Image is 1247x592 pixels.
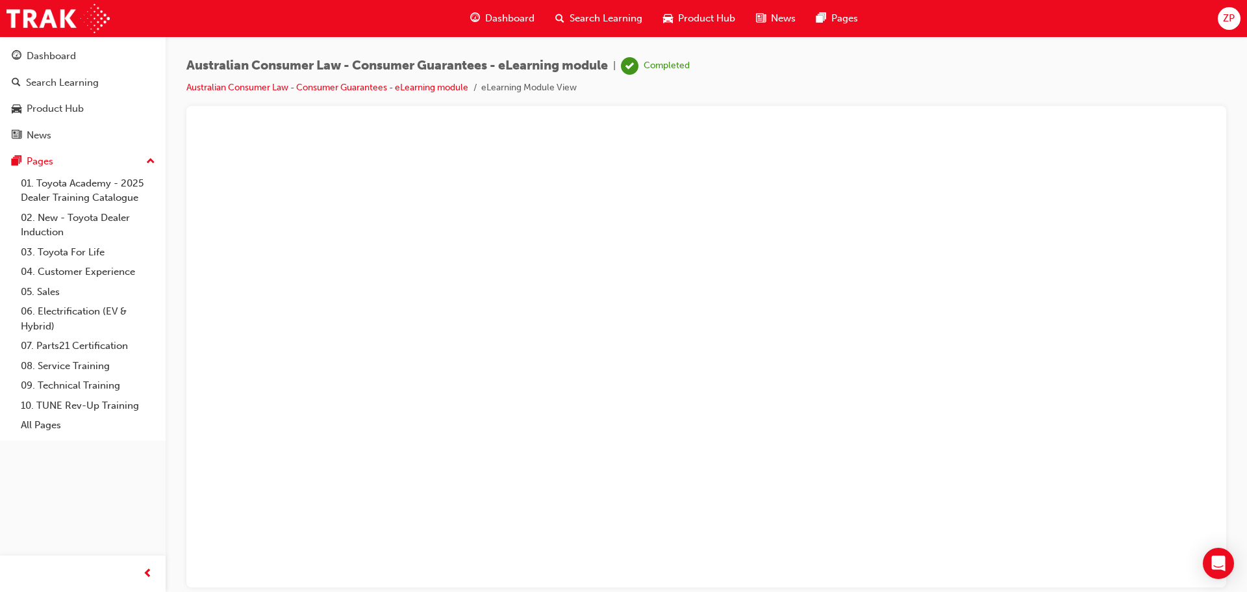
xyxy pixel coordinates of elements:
[16,396,160,416] a: 10. TUNE Rev-Up Training
[146,153,155,170] span: up-icon
[12,103,21,115] span: car-icon
[806,5,868,32] a: pages-iconPages
[621,57,638,75] span: learningRecordVerb_COMPLETE-icon
[5,71,160,95] a: Search Learning
[570,11,642,26] span: Search Learning
[470,10,480,27] span: guage-icon
[460,5,545,32] a: guage-iconDashboard
[12,51,21,62] span: guage-icon
[555,10,564,27] span: search-icon
[5,97,160,121] a: Product Hub
[186,82,468,93] a: Australian Consumer Law - Consumer Guarantees - eLearning module
[16,336,160,356] a: 07. Parts21 Certification
[26,75,99,90] div: Search Learning
[27,154,53,169] div: Pages
[756,10,766,27] span: news-icon
[831,11,858,26] span: Pages
[678,11,735,26] span: Product Hub
[12,77,21,89] span: search-icon
[5,42,160,149] button: DashboardSearch LearningProduct HubNews
[746,5,806,32] a: news-iconNews
[5,149,160,174] button: Pages
[816,10,826,27] span: pages-icon
[485,11,535,26] span: Dashboard
[5,123,160,148] a: News
[12,156,21,168] span: pages-icon
[1218,7,1241,30] button: ZP
[16,262,160,282] a: 04. Customer Experience
[16,242,160,263] a: 03. Toyota For Life
[1223,11,1235,26] span: ZP
[644,60,690,72] div: Completed
[16,208,160,242] a: 02. New - Toyota Dealer Induction
[143,566,153,582] span: prev-icon
[16,376,160,396] a: 09. Technical Training
[613,58,616,73] span: |
[16,174,160,208] a: 01. Toyota Academy - 2025 Dealer Training Catalogue
[481,81,577,96] li: eLearning Module View
[16,282,160,302] a: 05. Sales
[1203,548,1234,579] div: Open Intercom Messenger
[663,10,673,27] span: car-icon
[27,101,84,116] div: Product Hub
[16,356,160,376] a: 08. Service Training
[16,302,160,336] a: 06. Electrification (EV & Hybrid)
[12,130,21,142] span: news-icon
[27,49,76,64] div: Dashboard
[27,128,51,143] div: News
[16,415,160,435] a: All Pages
[5,44,160,68] a: Dashboard
[653,5,746,32] a: car-iconProduct Hub
[6,4,110,33] img: Trak
[186,58,608,73] span: Australian Consumer Law - Consumer Guarantees - eLearning module
[545,5,653,32] a: search-iconSearch Learning
[771,11,796,26] span: News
